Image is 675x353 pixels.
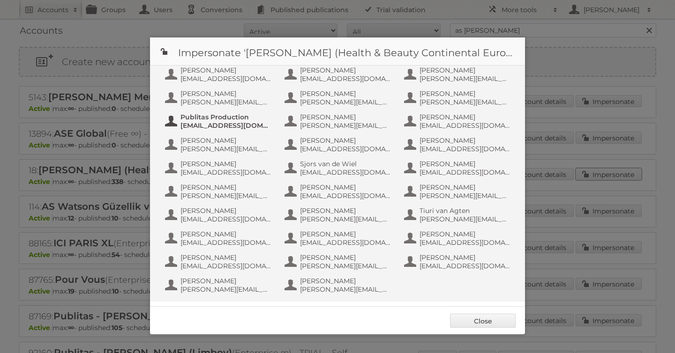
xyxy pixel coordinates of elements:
[180,136,271,145] span: [PERSON_NAME]
[164,182,274,201] button: [PERSON_NAME] [PERSON_NAME][EMAIL_ADDRESS][DOMAIN_NAME]
[420,183,510,191] span: [PERSON_NAME]
[300,74,391,83] span: [EMAIL_ADDRESS][DOMAIN_NAME]
[420,168,510,176] span: [EMAIL_ADDRESS][DOMAIN_NAME]
[284,182,394,201] button: [PERSON_NAME] [EMAIL_ADDRESS][DOMAIN_NAME]
[180,238,271,247] span: [EMAIL_ADDRESS][DOMAIN_NAME]
[164,88,274,107] button: [PERSON_NAME] [PERSON_NAME][EMAIL_ADDRESS][DOMAIN_NAME]
[300,277,391,285] span: [PERSON_NAME]
[420,113,510,121] span: [PERSON_NAME]
[420,230,510,238] span: [PERSON_NAME]
[164,135,274,154] button: [PERSON_NAME] [PERSON_NAME][EMAIL_ADDRESS][DOMAIN_NAME]
[403,88,513,107] button: [PERSON_NAME] [PERSON_NAME][EMAIL_ADDRESS][DOMAIN_NAME]
[180,191,271,200] span: [PERSON_NAME][EMAIL_ADDRESS][DOMAIN_NAME]
[180,285,271,294] span: [PERSON_NAME][EMAIL_ADDRESS][DOMAIN_NAME]
[180,215,271,223] span: [EMAIL_ADDRESS][DOMAIN_NAME]
[284,88,394,107] button: [PERSON_NAME] [PERSON_NAME][EMAIL_ADDRESS][DOMAIN_NAME]
[180,145,271,153] span: [PERSON_NAME][EMAIL_ADDRESS][DOMAIN_NAME]
[180,183,271,191] span: [PERSON_NAME]
[403,252,513,271] button: [PERSON_NAME] [EMAIL_ADDRESS][DOMAIN_NAME]
[403,135,513,154] button: [PERSON_NAME] [EMAIL_ADDRESS][DOMAIN_NAME]
[300,168,391,176] span: [EMAIL_ADDRESS][DOMAIN_NAME]
[150,37,525,66] h1: Impersonate '[PERSON_NAME] (Health & Beauty Continental Europe) B.V.'
[300,206,391,215] span: [PERSON_NAME]
[420,160,510,168] span: [PERSON_NAME]
[300,215,391,223] span: [PERSON_NAME][EMAIL_ADDRESS][DOMAIN_NAME]
[180,230,271,238] span: [PERSON_NAME]
[180,262,271,270] span: [EMAIL_ADDRESS][DOMAIN_NAME]
[180,74,271,83] span: [EMAIL_ADDRESS][DOMAIN_NAME]
[180,206,271,215] span: [PERSON_NAME]
[300,136,391,145] span: [PERSON_NAME]
[300,145,391,153] span: [EMAIL_ADDRESS][DOMAIN_NAME]
[300,66,391,74] span: [PERSON_NAME]
[180,89,271,98] span: [PERSON_NAME]
[403,182,513,201] button: [PERSON_NAME] [PERSON_NAME][EMAIL_ADDRESS][DOMAIN_NAME]
[420,191,510,200] span: [PERSON_NAME][EMAIL_ADDRESS][DOMAIN_NAME]
[180,160,271,168] span: [PERSON_NAME]
[164,229,274,248] button: [PERSON_NAME] [EMAIL_ADDRESS][DOMAIN_NAME]
[300,191,391,200] span: [EMAIL_ADDRESS][DOMAIN_NAME]
[420,136,510,145] span: [PERSON_NAME]
[403,65,513,84] button: [PERSON_NAME] [PERSON_NAME][EMAIL_ADDRESS][DOMAIN_NAME]
[180,98,271,106] span: [PERSON_NAME][EMAIL_ADDRESS][DOMAIN_NAME]
[420,215,510,223] span: [PERSON_NAME][EMAIL_ADDRESS][DOMAIN_NAME]
[300,238,391,247] span: [EMAIL_ADDRESS][DOMAIN_NAME]
[164,252,274,271] button: [PERSON_NAME] [EMAIL_ADDRESS][DOMAIN_NAME]
[284,112,394,131] button: [PERSON_NAME] [PERSON_NAME][EMAIL_ADDRESS][DOMAIN_NAME]
[180,66,271,74] span: [PERSON_NAME]
[180,277,271,285] span: [PERSON_NAME]
[300,113,391,121] span: [PERSON_NAME]
[300,121,391,130] span: [PERSON_NAME][EMAIL_ADDRESS][DOMAIN_NAME]
[420,145,510,153] span: [EMAIL_ADDRESS][DOMAIN_NAME]
[164,206,274,224] button: [PERSON_NAME] [EMAIL_ADDRESS][DOMAIN_NAME]
[180,113,271,121] span: Publitas Production
[300,160,391,168] span: Sjors van de Wiel
[284,229,394,248] button: [PERSON_NAME] [EMAIL_ADDRESS][DOMAIN_NAME]
[420,238,510,247] span: [EMAIL_ADDRESS][DOMAIN_NAME]
[164,159,274,177] button: [PERSON_NAME] [EMAIL_ADDRESS][DOMAIN_NAME]
[284,159,394,177] button: Sjors van de Wiel [EMAIL_ADDRESS][DOMAIN_NAME]
[300,89,391,98] span: [PERSON_NAME]
[284,65,394,84] button: [PERSON_NAME] [EMAIL_ADDRESS][DOMAIN_NAME]
[284,276,394,294] button: [PERSON_NAME] [PERSON_NAME][EMAIL_ADDRESS][DOMAIN_NAME]
[420,74,510,83] span: [PERSON_NAME][EMAIL_ADDRESS][DOMAIN_NAME]
[420,89,510,98] span: [PERSON_NAME]
[284,252,394,271] button: [PERSON_NAME] [PERSON_NAME][EMAIL_ADDRESS][DOMAIN_NAME]
[403,112,513,131] button: [PERSON_NAME] [EMAIL_ADDRESS][DOMAIN_NAME]
[180,253,271,262] span: [PERSON_NAME]
[420,262,510,270] span: [EMAIL_ADDRESS][DOMAIN_NAME]
[403,206,513,224] button: Tiuri van Agten [PERSON_NAME][EMAIL_ADDRESS][DOMAIN_NAME]
[300,262,391,270] span: [PERSON_NAME][EMAIL_ADDRESS][DOMAIN_NAME]
[450,314,516,328] a: Close
[164,112,274,131] button: Publitas Production [EMAIL_ADDRESS][DOMAIN_NAME]
[300,183,391,191] span: [PERSON_NAME]
[300,98,391,106] span: [PERSON_NAME][EMAIL_ADDRESS][DOMAIN_NAME]
[300,253,391,262] span: [PERSON_NAME]
[180,168,271,176] span: [EMAIL_ADDRESS][DOMAIN_NAME]
[180,121,271,130] span: [EMAIL_ADDRESS][DOMAIN_NAME]
[164,65,274,84] button: [PERSON_NAME] [EMAIL_ADDRESS][DOMAIN_NAME]
[420,66,510,74] span: [PERSON_NAME]
[164,276,274,294] button: [PERSON_NAME] [PERSON_NAME][EMAIL_ADDRESS][DOMAIN_NAME]
[420,98,510,106] span: [PERSON_NAME][EMAIL_ADDRESS][DOMAIN_NAME]
[284,135,394,154] button: [PERSON_NAME] [EMAIL_ADDRESS][DOMAIN_NAME]
[420,206,510,215] span: Tiuri van Agten
[284,206,394,224] button: [PERSON_NAME] [PERSON_NAME][EMAIL_ADDRESS][DOMAIN_NAME]
[420,253,510,262] span: [PERSON_NAME]
[300,230,391,238] span: [PERSON_NAME]
[403,159,513,177] button: [PERSON_NAME] [EMAIL_ADDRESS][DOMAIN_NAME]
[403,229,513,248] button: [PERSON_NAME] [EMAIL_ADDRESS][DOMAIN_NAME]
[300,285,391,294] span: [PERSON_NAME][EMAIL_ADDRESS][DOMAIN_NAME]
[420,121,510,130] span: [EMAIL_ADDRESS][DOMAIN_NAME]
